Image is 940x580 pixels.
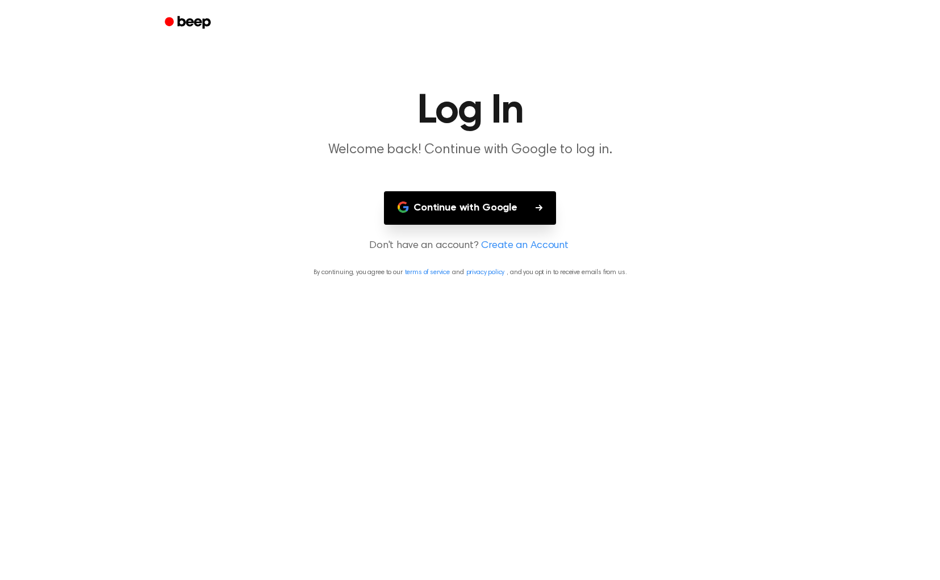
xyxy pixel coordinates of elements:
p: Don't have an account? [14,238,926,254]
p: Welcome back! Continue with Google to log in. [252,141,688,159]
button: Continue with Google [384,191,556,225]
p: By continuing, you agree to our and , and you opt in to receive emails from us. [14,267,926,278]
a: terms of service [405,269,450,276]
h1: Log In [179,91,761,132]
a: privacy policy [466,269,505,276]
a: Create an Account [481,238,569,254]
a: Beep [157,12,221,34]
